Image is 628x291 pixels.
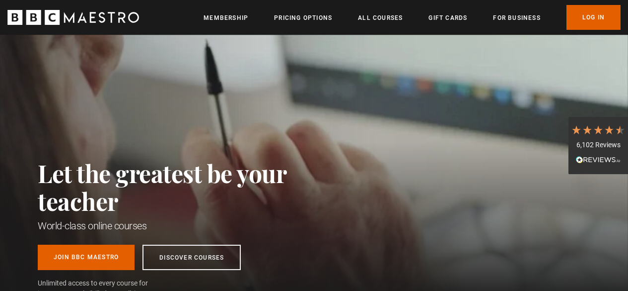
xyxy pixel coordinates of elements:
[358,13,403,23] a: All Courses
[204,5,621,30] nav: Primary
[428,13,467,23] a: Gift Cards
[38,245,135,270] a: Join BBC Maestro
[576,156,621,163] img: REVIEWS.io
[274,13,332,23] a: Pricing Options
[571,124,626,135] div: 4.7 Stars
[566,5,621,30] a: Log In
[571,140,626,150] div: 6,102 Reviews
[38,219,331,233] h1: World-class online courses
[568,117,628,175] div: 6,102 ReviewsRead All Reviews
[493,13,540,23] a: For business
[142,245,241,270] a: Discover Courses
[204,13,248,23] a: Membership
[7,10,139,25] svg: BBC Maestro
[571,155,626,167] div: Read All Reviews
[38,159,331,215] h2: Let the greatest be your teacher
